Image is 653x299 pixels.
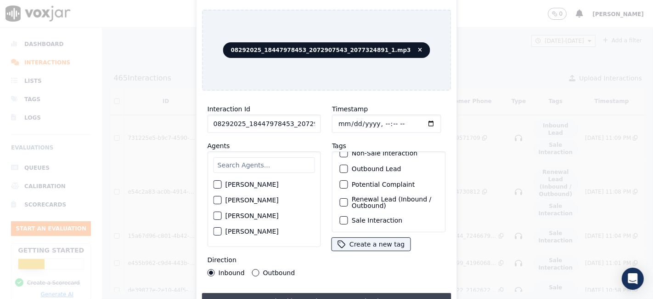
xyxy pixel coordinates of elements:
[332,142,346,149] label: Tags
[225,197,279,203] label: [PERSON_NAME]
[352,166,401,172] label: Outbound Lead
[263,270,295,276] label: Outbound
[208,256,236,264] label: Direction
[225,181,279,188] label: [PERSON_NAME]
[352,217,402,224] label: Sale Interaction
[223,42,430,58] span: 08292025_18447978453_2072907543_2077324891_1.mp3
[352,196,438,209] label: Renewal Lead (Inbound / Outbound)
[208,115,321,133] input: reference id, file name, etc
[332,238,410,251] button: Create a new tag
[225,228,279,235] label: [PERSON_NAME]
[225,213,279,219] label: [PERSON_NAME]
[208,105,250,113] label: Interaction Id
[332,105,368,113] label: Timestamp
[352,181,415,188] label: Potential Complaint
[219,270,245,276] label: Inbound
[208,142,230,149] label: Agents
[352,150,417,156] label: Non-Sale Interaction
[214,157,315,173] input: Search Agents...
[622,268,644,290] div: Open Intercom Messenger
